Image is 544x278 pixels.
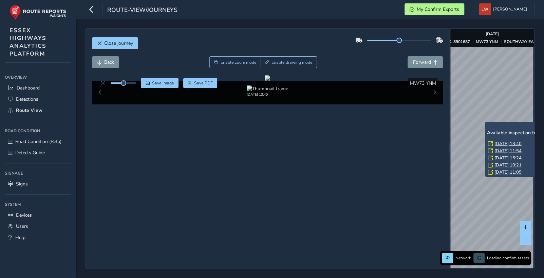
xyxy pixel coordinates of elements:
[494,162,521,168] a: [DATE] 10:21
[493,3,527,15] span: [PERSON_NAME]
[209,56,261,68] button: Zoom
[494,148,521,154] a: [DATE] 11:54
[16,96,38,102] span: Detections
[183,78,218,88] button: PDF
[5,105,71,116] a: Route View
[494,141,521,147] a: [DATE] 13:40
[10,5,66,20] img: rr logo
[405,3,464,15] button: My Confirm Exports
[479,3,529,15] button: [PERSON_NAME]
[5,82,71,94] a: Dashboard
[16,107,42,114] span: Route View
[417,6,459,13] span: My Confirm Exports
[194,80,213,86] span: Save PDF
[107,6,177,15] span: route-view/journeys
[16,212,32,218] span: Devices
[5,72,71,82] div: Overview
[431,39,470,44] strong: ASSET NO. 8901687
[92,56,119,68] button: Back
[5,221,71,232] a: Users
[141,78,179,88] button: Save
[479,3,491,15] img: diamond-layout
[5,210,71,221] a: Devices
[247,85,288,92] img: Thumbnail frame
[487,255,529,261] span: Loading confirm assets
[5,147,71,158] a: Defects Guide
[455,255,471,261] span: Network
[475,39,498,44] strong: MW73 YNM
[5,136,71,147] a: Road Condition (Beta)
[494,169,521,175] a: [DATE] 11:05
[413,59,431,65] span: Forward
[16,181,28,187] span: Signs
[5,232,71,243] a: Help
[486,31,499,37] strong: [DATE]
[15,138,61,145] span: Road Condition (Beta)
[15,150,45,156] span: Defects Guide
[5,94,71,105] a: Detections
[221,60,257,65] span: Enable zoom mode
[104,40,133,46] span: Close journey
[408,56,443,68] button: Forward
[16,223,28,230] span: Users
[152,80,174,86] span: Save image
[17,85,40,91] span: Dashboard
[247,92,288,97] div: [DATE] 13:40
[104,59,114,65] span: Back
[410,80,436,86] span: MW73 YNM
[5,168,71,178] div: Signage
[92,37,138,49] button: Close journey
[10,26,46,58] span: ESSEX HIGHWAYS ANALYTICS PLATFORM
[271,60,313,65] span: Enable drawing mode
[5,199,71,210] div: System
[5,178,71,190] a: Signs
[261,56,317,68] button: Draw
[15,234,25,241] span: Help
[494,155,521,161] a: [DATE] 15:24
[5,126,71,136] div: Road Condition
